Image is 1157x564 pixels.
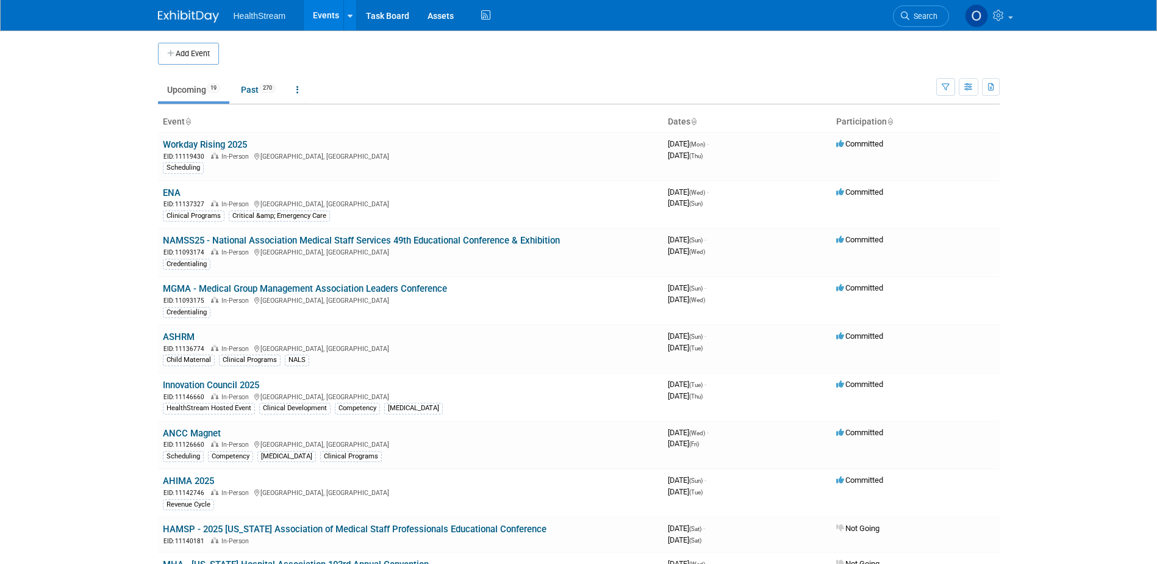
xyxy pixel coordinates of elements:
span: - [707,187,709,197]
span: - [703,524,705,533]
span: In-Person [221,441,253,449]
span: (Wed) [689,189,705,196]
div: Clinical Programs [219,355,281,366]
div: Credentialing [163,307,210,318]
span: In-Person [221,345,253,353]
span: - [707,428,709,437]
div: NALS [285,355,309,366]
a: Upcoming19 [158,78,229,101]
img: In-Person Event [211,393,218,399]
a: Search [893,5,949,27]
span: HealthStream [234,11,286,21]
span: [DATE] [668,487,703,496]
th: Event [158,112,663,132]
span: Not Going [836,524,879,533]
span: EID: 11142746 [163,490,209,496]
img: In-Person Event [211,248,218,255]
span: (Sat) [689,537,701,544]
div: [GEOGRAPHIC_DATA], [GEOGRAPHIC_DATA] [163,151,658,161]
span: [DATE] [668,331,706,341]
div: Scheduling [163,451,204,462]
div: [GEOGRAPHIC_DATA], [GEOGRAPHIC_DATA] [163,343,658,353]
span: In-Person [221,537,253,545]
span: [DATE] [668,391,703,400]
span: - [704,380,706,389]
span: In-Person [221,393,253,401]
span: [DATE] [668,247,705,256]
div: [GEOGRAPHIC_DATA], [GEOGRAPHIC_DATA] [163,295,658,305]
a: ENA [163,187,181,198]
span: [DATE] [668,151,703,160]
div: Competency [208,451,253,462]
span: [DATE] [668,343,703,352]
span: (Sat) [689,526,701,532]
span: (Thu) [689,393,703,400]
span: [DATE] [668,235,706,244]
div: [GEOGRAPHIC_DATA], [GEOGRAPHIC_DATA] [163,391,658,402]
a: ANCC Magnet [163,428,221,439]
div: Credentialing [163,259,210,270]
span: (Wed) [689,248,705,255]
span: (Sun) [689,237,703,244]
div: [GEOGRAPHIC_DATA], [GEOGRAPHIC_DATA] [163,487,658,497]
span: EID: 11136774 [163,345,209,352]
span: (Sun) [689,200,703,207]
span: Committed [836,187,883,197]
span: EID: 11146660 [163,394,209,400]
span: EID: 11093174 [163,249,209,256]
span: [DATE] [668,535,701,544]
span: [DATE] [668,198,703,208]
a: Sort by Start Date [690,117,697,126]
div: HealthStream Hosted Event [163,403,255,414]
div: [GEOGRAPHIC_DATA], [GEOGRAPHIC_DATA] [163,247,658,257]
span: - [704,283,706,292]
span: (Sun) [689,285,703,292]
div: Clinical Programs [320,451,382,462]
span: Committed [836,235,883,244]
a: ASHRM [163,331,195,342]
a: HAMSP - 2025 [US_STATE] Association of Medical Staff Professionals Educational Conference [163,524,546,535]
img: In-Person Event [211,200,218,206]
span: - [704,331,706,341]
span: Committed [836,475,883,485]
a: Past270 [232,78,285,101]
div: Child Maternal [163,355,215,366]
span: - [704,475,706,485]
span: [DATE] [668,428,709,437]
span: (Tue) [689,345,703,352]
span: Committed [836,428,883,437]
div: [GEOGRAPHIC_DATA], [GEOGRAPHIC_DATA] [163,198,658,209]
span: In-Person [221,200,253,208]
span: EID: 11093175 [163,297,209,304]
span: [DATE] [668,380,706,389]
span: (Sun) [689,477,703,484]
span: (Wed) [689,430,705,436]
span: [DATE] [668,187,709,197]
span: (Tue) [689,381,703,388]
div: Clinical Development [259,403,331,414]
span: (Thu) [689,153,703,159]
img: In-Person Event [211,153,218,159]
span: In-Person [221,489,253,497]
div: [MEDICAL_DATA] [257,451,316,462]
div: Competency [335,403,380,414]
span: [DATE] [668,283,706,292]
span: EID: 11137327 [163,201,209,208]
th: Dates [663,112,831,132]
span: (Tue) [689,489,703,496]
a: Innovation Council 2025 [163,380,259,391]
img: ExhibitDay [158,10,219,23]
span: [DATE] [668,139,709,148]
span: EID: 11119430 [163,153,209,160]
th: Participation [831,112,1000,132]
a: Workday Rising 2025 [163,139,247,150]
img: In-Person Event [211,489,218,495]
a: MGMA - Medical Group Management Association Leaders Conference [163,283,447,294]
span: In-Person [221,297,253,305]
button: Add Event [158,43,219,65]
a: AHIMA 2025 [163,475,214,486]
span: 19 [207,84,220,93]
span: (Fri) [689,441,699,447]
span: [DATE] [668,439,699,448]
span: (Wed) [689,297,705,303]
